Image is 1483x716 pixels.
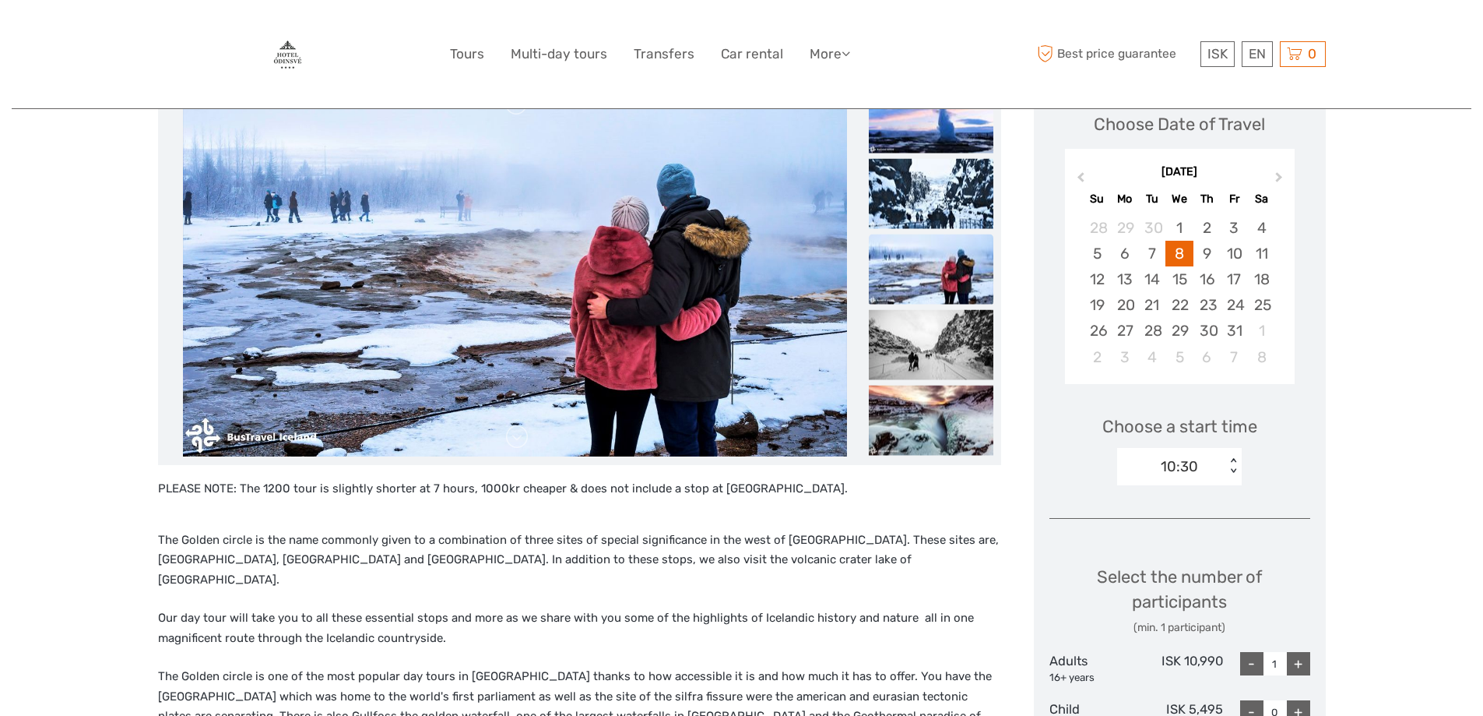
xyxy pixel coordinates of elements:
[1193,292,1221,318] div: Choose Thursday, October 23rd, 2025
[1227,458,1240,474] div: < >
[1111,189,1138,210] div: Mo
[1111,266,1138,292] div: Choose Monday, October 13th, 2025
[869,234,993,304] img: 482d57f3281441b391bdb117d5f1573a_slider_thumbnail.jpeg
[1165,318,1193,344] div: Choose Wednesday, October 29th, 2025
[869,385,993,455] img: fb62d6ca6c9a45f4a49ce76f22397847_slider_thumbnail.jpeg
[869,83,993,153] img: aae7616268f24b5d905d07dca548e755_slider_thumbnail.jpeg
[1084,292,1111,318] div: Choose Sunday, October 19th, 2025
[1165,189,1193,210] div: We
[1306,46,1319,62] span: 0
[269,37,305,72] img: 87-17f89c9f-0478-4bb1-90ba-688bff3adf49_logo_big.jpg
[1165,292,1193,318] div: Choose Wednesday, October 22nd, 2025
[1136,652,1223,685] div: ISK 10,990
[1070,215,1289,370] div: month 2025-10
[1221,292,1248,318] div: Choose Friday, October 24th, 2025
[1094,112,1265,136] div: Choose Date of Travel
[1207,46,1228,62] span: ISK
[158,531,1001,591] p: The Golden circle is the name commonly given to a combination of three sites of special significa...
[1248,241,1275,266] div: Choose Saturday, October 11th, 2025
[869,309,993,379] img: e887b368e1c94b91a290cdacf1694116_slider_thumbnail.jpeg
[1193,241,1221,266] div: Choose Thursday, October 9th, 2025
[810,43,850,65] a: More
[1138,189,1165,210] div: Tu
[183,83,847,457] img: 482d57f3281441b391bdb117d5f1573a_main_slider.jpeg
[1248,344,1275,370] div: Choose Saturday, November 8th, 2025
[1102,414,1257,439] span: Choose a start time
[1049,652,1137,685] div: Adults
[1193,318,1221,344] div: Choose Thursday, October 30th, 2025
[1248,318,1275,344] div: Choose Saturday, November 1st, 2025
[1111,344,1138,370] div: Choose Monday, November 3rd, 2025
[1111,215,1138,241] div: Choose Monday, September 29th, 2025
[1248,266,1275,292] div: Choose Saturday, October 18th, 2025
[1084,215,1111,241] div: Choose Sunday, September 28th, 2025
[1240,652,1263,675] div: -
[1248,215,1275,241] div: Choose Saturday, October 4th, 2025
[1111,318,1138,344] div: Choose Monday, October 27th, 2025
[1049,671,1137,686] div: 16+ years
[1165,215,1193,241] div: Choose Wednesday, October 1st, 2025
[1165,241,1193,266] div: Choose Wednesday, October 8th, 2025
[1034,41,1197,67] span: Best price guarantee
[1161,457,1198,477] div: 10:30
[1221,215,1248,241] div: Choose Friday, October 3rd, 2025
[1193,215,1221,241] div: Choose Thursday, October 2nd, 2025
[1248,189,1275,210] div: Sa
[1268,168,1293,193] button: Next Month
[179,24,198,43] button: Open LiveChat chat widget
[1084,344,1111,370] div: Choose Sunday, November 2nd, 2025
[1111,292,1138,318] div: Choose Monday, October 20th, 2025
[634,43,694,65] a: Transfers
[450,43,484,65] a: Tours
[1193,266,1221,292] div: Choose Thursday, October 16th, 2025
[1049,565,1310,636] div: Select the number of participants
[1221,241,1248,266] div: Choose Friday, October 10th, 2025
[511,43,607,65] a: Multi-day tours
[1138,344,1165,370] div: Choose Tuesday, November 4th, 2025
[1193,344,1221,370] div: Choose Thursday, November 6th, 2025
[1248,292,1275,318] div: Choose Saturday, October 25th, 2025
[1084,189,1111,210] div: Su
[1138,292,1165,318] div: Choose Tuesday, October 21st, 2025
[158,608,1001,648] p: Our day tour will take you to all these essential stops and more as we share with you some of the...
[1221,318,1248,344] div: Choose Friday, October 31st, 2025
[869,158,993,228] img: e8b70409719e452d96a63ff1957ca5a5_slider_thumbnail.jpeg
[1193,189,1221,210] div: Th
[1065,164,1295,181] div: [DATE]
[1138,318,1165,344] div: Choose Tuesday, October 28th, 2025
[22,27,176,40] p: We're away right now. Please check back later!
[1067,168,1091,193] button: Previous Month
[1084,266,1111,292] div: Choose Sunday, October 12th, 2025
[1138,241,1165,266] div: Choose Tuesday, October 7th, 2025
[1111,241,1138,266] div: Choose Monday, October 6th, 2025
[1084,241,1111,266] div: Choose Sunday, October 5th, 2025
[1138,266,1165,292] div: Choose Tuesday, October 14th, 2025
[1221,189,1248,210] div: Fr
[1084,318,1111,344] div: Choose Sunday, October 26th, 2025
[1049,620,1310,636] div: (min. 1 participant)
[1242,41,1273,67] div: EN
[1165,266,1193,292] div: Choose Wednesday, October 15th, 2025
[1165,344,1193,370] div: Choose Wednesday, November 5th, 2025
[1221,266,1248,292] div: Choose Friday, October 17th, 2025
[721,43,783,65] a: Car rental
[1287,652,1310,675] div: +
[1221,344,1248,370] div: Choose Friday, November 7th, 2025
[1138,215,1165,241] div: Choose Tuesday, September 30th, 2025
